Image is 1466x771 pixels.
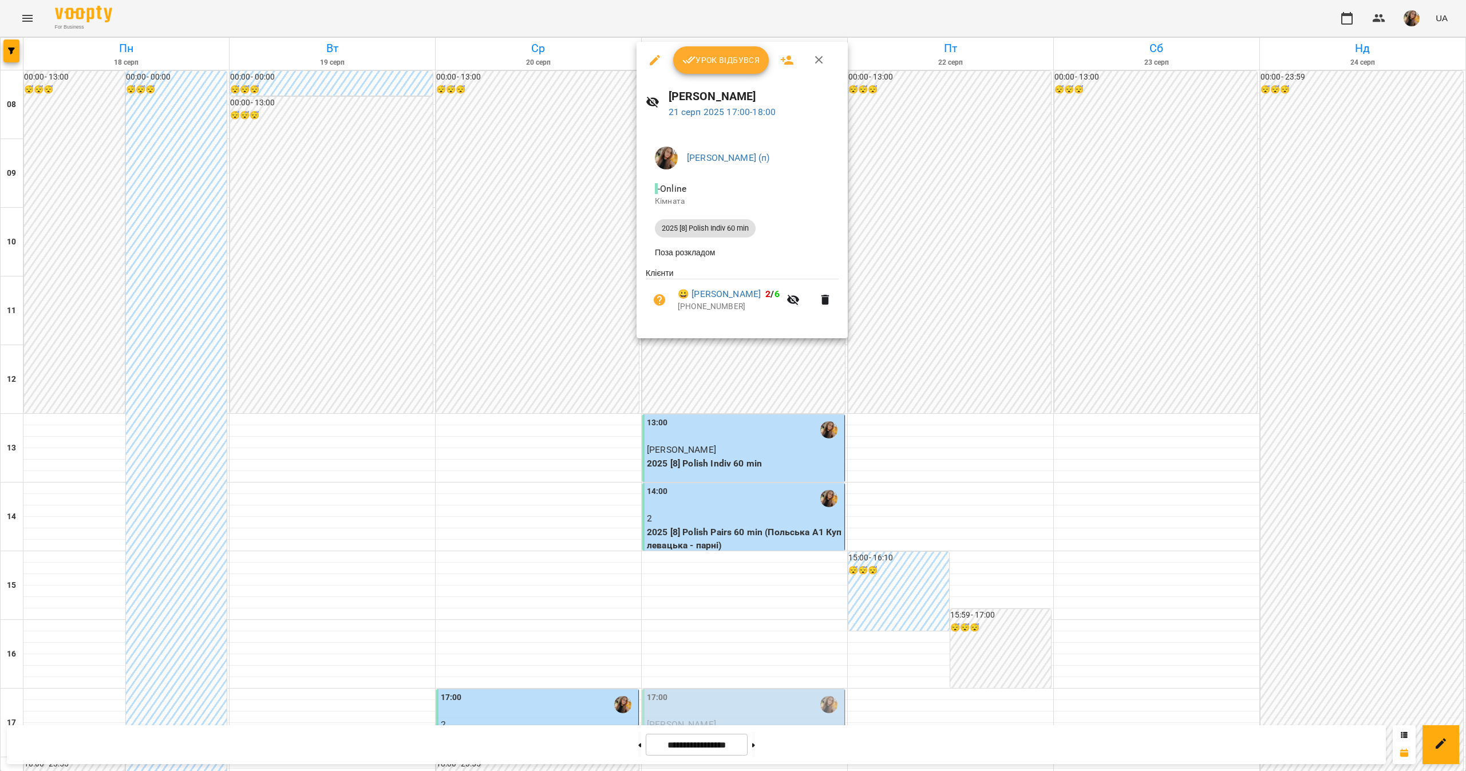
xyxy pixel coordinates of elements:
[655,147,678,169] img: 2d1d2c17ffccc5d6363169c503fcce50.jpg
[678,287,761,301] a: 😀 [PERSON_NAME]
[646,267,839,325] ul: Клієнти
[646,242,839,263] li: Поза розкладом
[669,88,839,105] h6: [PERSON_NAME]
[687,152,770,163] a: [PERSON_NAME] (п)
[682,53,760,67] span: Урок відбувся
[655,183,689,194] span: - Online
[673,46,769,74] button: Урок відбувся
[775,288,780,299] span: 6
[678,301,780,313] p: [PHONE_NUMBER]
[765,288,770,299] span: 2
[655,196,829,207] p: Кімната
[765,288,779,299] b: /
[646,286,673,314] button: Візит ще не сплачено. Додати оплату?
[655,223,756,234] span: 2025 [8] Polish Indiv 60 min
[669,106,776,117] a: 21 серп 2025 17:00-18:00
